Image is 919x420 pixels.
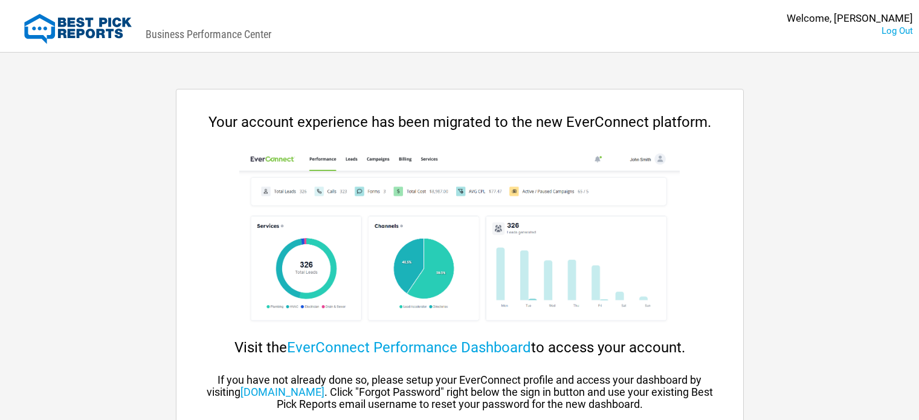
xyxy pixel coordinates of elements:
[239,149,680,330] img: cp-dashboard.png
[787,12,913,25] div: Welcome, [PERSON_NAME]
[287,339,531,356] a: EverConnect Performance Dashboard
[240,386,324,398] a: [DOMAIN_NAME]
[24,14,132,44] img: Best Pick Reports Logo
[882,25,913,36] a: Log Out
[201,374,719,410] div: If you have not already done so, please setup your EverConnect profile and access your dashboard ...
[201,339,719,356] div: Visit the to access your account.
[201,114,719,131] div: Your account experience has been migrated to the new EverConnect platform.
